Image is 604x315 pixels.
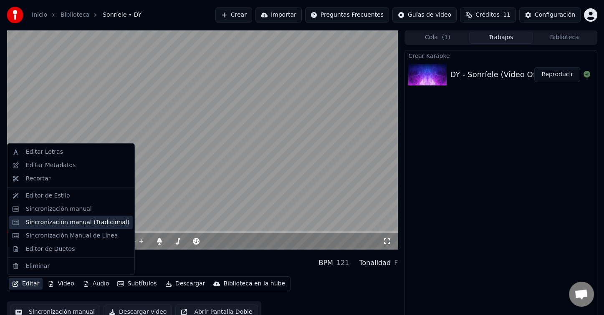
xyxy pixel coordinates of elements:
[26,175,51,183] div: Recortar
[534,67,580,82] button: Reproducir
[61,11,89,19] a: Biblioteca
[26,218,129,227] div: Sincronización manual (Tradicional)
[475,11,500,19] span: Créditos
[469,32,533,44] button: Trabajos
[450,69,553,80] div: DY - Sonríele (Video Oficial)
[9,278,43,290] button: Editar
[503,11,510,19] span: 11
[533,32,596,44] button: Biblioteca
[44,278,77,290] button: Video
[255,7,302,22] button: Importar
[569,282,594,307] div: Chat abierto
[26,232,118,240] div: Sincronización Manual de Línea
[162,278,209,290] button: Descargar
[318,258,333,268] div: BPM
[460,7,516,22] button: Créditos11
[26,205,92,213] div: Sincronización manual
[442,33,450,42] span: ( 1 )
[26,245,75,253] div: Editor de Duetos
[114,278,160,290] button: Subtítulos
[32,11,47,19] a: Inicio
[26,161,76,170] div: Editar Metadatos
[79,278,113,290] button: Audio
[26,262,50,270] div: Eliminar
[7,7,23,23] img: youka
[535,11,575,19] div: Configuración
[392,7,457,22] button: Guías de video
[406,32,469,44] button: Cola
[336,258,349,268] div: 121
[32,11,142,19] nav: breadcrumb
[405,50,597,60] div: Crear Karaoke
[305,7,389,22] button: Preguntas Frecuentes
[519,7,581,22] button: Configuración
[223,280,285,288] div: Biblioteca en la nube
[103,11,142,19] span: Sonríele • DY
[26,192,70,200] div: Editor de Estilo
[215,7,252,22] button: Crear
[26,148,63,156] div: Editar Letras
[394,258,398,268] div: F
[359,258,391,268] div: Tonalidad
